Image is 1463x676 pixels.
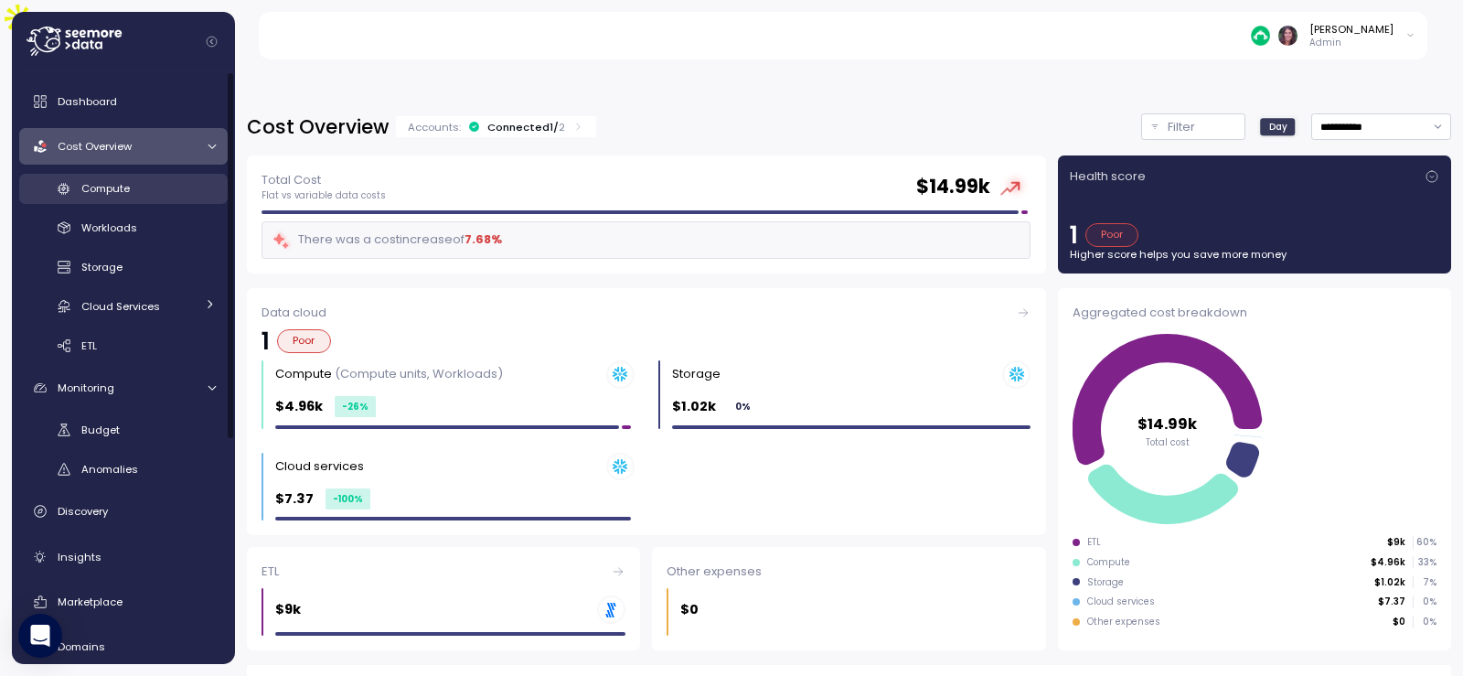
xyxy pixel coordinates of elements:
[1087,556,1130,569] div: Compute
[1070,247,1439,262] p: Higher score helps you save more money
[19,455,228,485] a: Anomalies
[275,365,503,383] div: Compute
[1085,223,1139,247] div: Poor
[1168,118,1195,136] p: Filter
[58,595,123,609] span: Marketplace
[335,365,503,382] p: (Compute units, Workloads)
[81,462,138,477] span: Anomalies
[667,563,1031,581] div: Other expenses
[1309,37,1394,49] p: Admin
[262,189,386,202] p: Flat vs variable data costs
[1378,596,1405,608] p: $7.37
[1414,616,1436,628] p: 0 %
[81,220,137,235] span: Workloads
[1070,167,1146,186] p: Health score
[1141,113,1245,140] button: Filter
[1414,536,1436,549] p: 60 %
[326,488,370,510] div: -100 %
[58,550,101,564] span: Insights
[247,547,640,650] a: ETL$9k
[1393,616,1405,628] p: $0
[19,584,228,620] a: Marketplace
[81,260,123,274] span: Storage
[262,304,1031,322] div: Data cloud
[19,629,228,666] a: Domains
[680,599,699,620] p: $0
[247,114,389,141] h2: Cost Overview
[1087,616,1160,628] div: Other expenses
[1371,556,1405,569] p: $4.96k
[465,231,502,249] div: 7.68 %
[262,171,386,189] p: Total Cost
[1269,120,1287,134] span: Day
[1251,26,1270,45] img: 687cba7b7af778e9efcde14e.PNG
[1387,536,1405,549] p: $9k
[262,329,270,353] p: 1
[262,563,625,581] div: ETL
[1087,536,1101,549] div: ETL
[1414,556,1436,569] p: 33 %
[916,174,990,200] h2: $ 14.99k
[275,457,364,476] div: Cloud services
[19,291,228,321] a: Cloud Services
[277,329,331,353] div: Poor
[81,423,120,437] span: Budget
[672,365,721,383] div: Storage
[1309,22,1394,37] div: [PERSON_NAME]
[335,396,376,417] div: -26 %
[19,330,228,360] a: ETL
[272,230,502,251] div: There was a cost increase of
[672,396,716,417] p: $1.02k
[19,415,228,445] a: Budget
[487,120,565,134] div: Connected 1 /
[19,493,228,530] a: Discovery
[58,639,105,654] span: Domains
[1070,223,1078,247] p: 1
[1278,26,1297,45] img: ACg8ocLDuIZlR5f2kIgtapDwVC7yp445s3OgbrQTIAV7qYj8P05r5pI=s96-c
[58,94,117,109] span: Dashboard
[728,396,758,417] div: 0 %
[1146,436,1190,448] tspan: Total cost
[200,35,223,48] button: Collapse navigation
[19,252,228,283] a: Storage
[275,488,314,510] p: $7.37
[58,139,132,154] span: Cost Overview
[559,120,565,134] p: 2
[19,539,228,575] a: Insights
[1087,596,1155,608] div: Cloud services
[1414,596,1436,608] p: 0 %
[58,504,108,519] span: Discovery
[1414,576,1436,589] p: 7 %
[19,370,228,406] a: Monitoring
[19,83,228,120] a: Dashboard
[81,181,130,196] span: Compute
[408,120,461,134] p: Accounts:
[275,396,323,417] p: $4.96k
[1073,304,1436,322] div: Aggregated cost breakdown
[1374,576,1405,589] p: $1.02k
[247,288,1046,535] a: Data cloud1PoorCompute (Compute units, Workloads)$4.96k-26%Storage $1.02k0%Cloud services $7.37-100%
[1137,413,1198,434] tspan: $14.99k
[1087,576,1124,589] div: Storage
[19,128,228,165] a: Cost Overview
[19,174,228,204] a: Compute
[81,299,160,314] span: Cloud Services
[19,213,228,243] a: Workloads
[275,599,301,620] p: $9k
[58,381,114,395] span: Monitoring
[18,614,62,658] div: Open Intercom Messenger
[396,116,596,137] div: Accounts:Connected1/2
[81,338,97,353] span: ETL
